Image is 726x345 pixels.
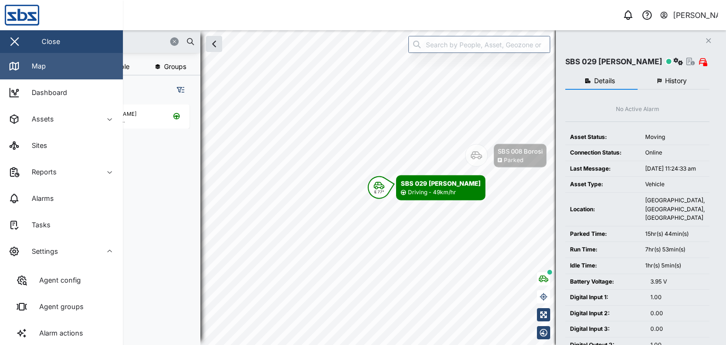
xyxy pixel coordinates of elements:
div: Digital Input 1: [570,293,641,302]
div: [PERSON_NAME] [673,9,718,21]
div: Connection Status: [570,148,636,157]
div: SBS 029 [PERSON_NAME] [565,56,662,68]
div: Parked Time: [570,230,636,239]
div: 0.00 [650,309,705,318]
div: Alarms [25,193,54,204]
div: Vehicle [645,180,705,189]
div: Assets [25,114,54,124]
div: Settings [25,246,58,257]
div: Online [645,148,705,157]
div: Asset Status: [570,133,636,142]
div: Run Time: [570,245,636,254]
div: E 77° [374,190,384,194]
div: Reports [25,167,57,177]
img: Main Logo [5,5,128,26]
div: Parked [504,156,523,165]
input: Search by People, Asset, Geozone or Place [408,36,550,53]
div: Tasks [25,220,51,230]
div: Map [25,61,46,71]
div: Digital Input 2: [570,309,641,318]
canvas: Map [30,30,726,345]
div: Driving - 49km/hr [408,188,456,197]
div: Battery Voltage: [570,277,641,286]
div: Map marker [368,175,485,200]
div: Digital Input 3: [570,325,641,334]
div: Agent groups [32,302,84,312]
div: Agent config [32,275,81,285]
div: Alarm actions [32,328,83,338]
div: SBS 029 [PERSON_NAME] [401,179,481,188]
div: Sites [25,140,47,151]
div: No Active Alarm [616,105,659,114]
a: Agent groups [8,293,115,320]
div: [DATE] 11:24:33 am [645,164,705,173]
div: 15hr(s) 44min(s) [645,230,705,239]
div: 7hr(s) 53min(s) [645,245,705,254]
div: 1.00 [650,293,705,302]
div: Location: [570,205,636,214]
div: [GEOGRAPHIC_DATA], [GEOGRAPHIC_DATA], [GEOGRAPHIC_DATA] [645,196,705,223]
div: Dashboard [25,87,67,98]
div: Asset Type: [570,180,636,189]
div: 3.95 V [650,277,705,286]
span: Groups [164,63,186,70]
div: Close [42,36,60,47]
span: Details [594,78,615,84]
div: SBS 008 Borosi [498,147,543,156]
a: Agent config [8,267,115,293]
div: Last Message: [570,164,636,173]
span: History [665,78,687,84]
div: Map marker [465,144,547,168]
div: 1hr(s) 5min(s) [645,261,705,270]
div: 0.00 [650,325,705,334]
div: Idle Time: [570,261,636,270]
button: [PERSON_NAME] [659,9,718,22]
div: Moving [645,133,705,142]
